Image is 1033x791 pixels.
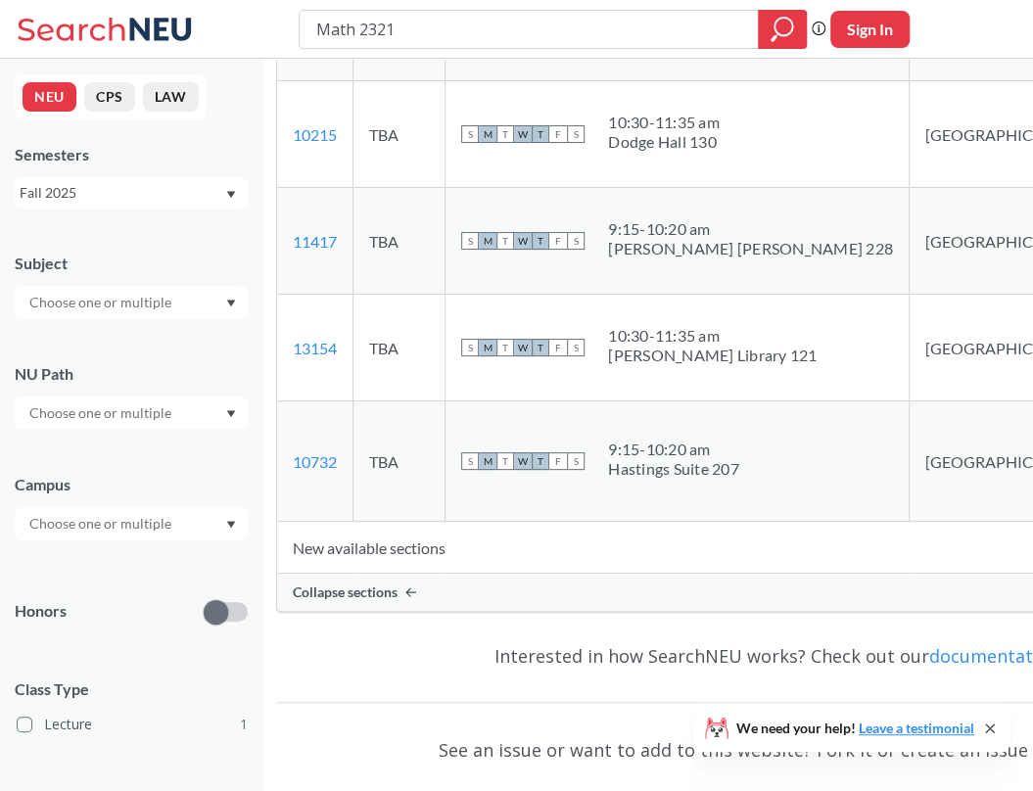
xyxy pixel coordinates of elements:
svg: Dropdown arrow [226,191,236,199]
button: NEU [23,82,76,112]
span: M [479,125,496,143]
div: 10:30 - 11:35 am [608,113,720,132]
span: We need your help! [736,721,974,735]
svg: Dropdown arrow [226,410,236,418]
td: TBA [353,188,446,295]
div: 9:15 - 10:20 am [608,440,739,459]
button: LAW [143,82,199,112]
span: T [532,339,549,356]
span: F [549,232,567,250]
span: T [496,232,514,250]
label: Lecture [17,712,248,737]
a: 10215 [293,125,337,144]
span: T [496,452,514,470]
div: Campus [15,474,248,495]
td: TBA [353,295,446,401]
span: T [532,232,549,250]
div: Subject [15,253,248,274]
a: 13154 [293,339,337,357]
span: S [461,452,479,470]
td: TBA [353,81,446,188]
div: magnifying glass [758,10,807,49]
span: T [532,452,549,470]
input: Class, professor, course number, "phrase" [314,13,744,46]
a: 11417 [293,232,337,251]
div: Dropdown arrow [15,286,248,319]
span: T [532,125,549,143]
div: NU Path [15,363,248,385]
button: CPS [84,82,135,112]
svg: Dropdown arrow [226,521,236,529]
input: Choose one or multiple [20,291,184,314]
div: Hastings Suite 207 [608,459,739,479]
p: Honors [15,600,67,623]
span: S [567,452,585,470]
span: M [479,452,496,470]
a: Leave a testimonial [859,720,974,736]
div: Dropdown arrow [15,507,248,540]
span: S [567,232,585,250]
span: W [514,125,532,143]
span: Collapse sections [293,583,398,601]
span: S [461,125,479,143]
svg: magnifying glass [771,16,794,43]
div: Fall 2025 [20,182,224,204]
input: Choose one or multiple [20,512,184,535]
div: Dropdown arrow [15,396,248,430]
div: Fall 2025Dropdown arrow [15,177,248,209]
span: S [461,339,479,356]
span: F [549,125,567,143]
span: M [479,339,496,356]
div: [PERSON_NAME] [PERSON_NAME] 228 [608,239,893,258]
div: [PERSON_NAME] Library 121 [608,346,817,365]
button: Sign In [830,11,910,48]
td: TBA [353,401,446,522]
span: W [514,232,532,250]
span: T [496,125,514,143]
div: Semesters [15,144,248,165]
span: F [549,339,567,356]
a: 10732 [293,452,337,471]
span: W [514,452,532,470]
div: Dodge Hall 130 [608,132,720,152]
div: 10:30 - 11:35 am [608,326,817,346]
svg: Dropdown arrow [226,300,236,307]
span: T [496,339,514,356]
span: F [549,452,567,470]
input: Choose one or multiple [20,401,184,425]
div: 9:15 - 10:20 am [608,219,893,239]
span: W [514,339,532,356]
span: 1 [240,714,248,735]
span: S [567,339,585,356]
span: M [479,232,496,250]
span: S [461,232,479,250]
span: S [567,125,585,143]
span: Class Type [15,678,248,700]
